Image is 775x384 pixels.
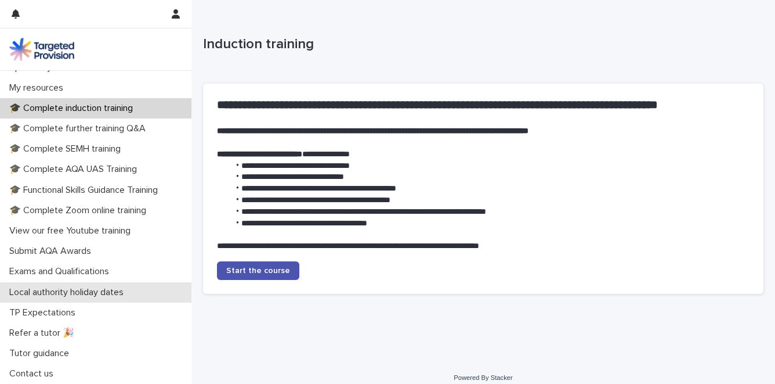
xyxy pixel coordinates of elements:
p: View our free Youtube training [5,225,140,236]
span: Start the course [226,267,290,275]
p: 🎓 Complete Zoom online training [5,205,155,216]
p: My resources [5,82,73,94]
p: Induction training [203,36,759,53]
p: 🎓 Complete induction training [5,103,142,114]
p: 🎓 Complete SEMH training [5,143,130,155]
p: 🎓 Complete AQA UAS Training [5,164,146,175]
p: Local authority holiday dates [5,287,133,298]
a: Powered By Stacker [454,374,512,381]
p: Contact us [5,368,63,379]
p: Tutor guidance [5,348,78,359]
img: M5nRWzHhSzIhMunXDL62 [9,38,74,61]
p: Refer a tutor 🎉 [5,328,84,339]
p: Submit AQA Awards [5,246,100,257]
p: 🎓 Functional Skills Guidance Training [5,185,167,196]
a: Start the course [217,261,299,280]
p: Exams and Qualifications [5,266,118,277]
p: TP Expectations [5,307,85,318]
p: 🎓 Complete further training Q&A [5,123,155,134]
